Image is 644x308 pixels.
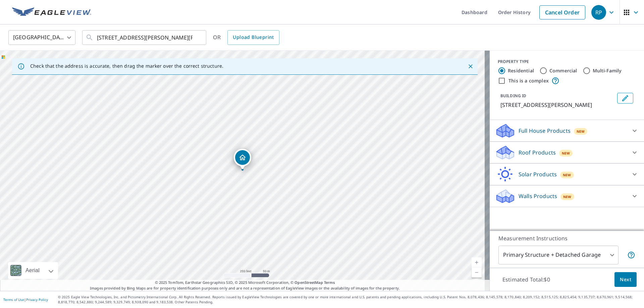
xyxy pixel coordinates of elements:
[472,257,482,267] a: Current Level 17, Zoom In
[466,62,475,71] button: Close
[472,267,482,278] a: Current Level 17, Zoom Out
[234,149,251,170] div: Dropped pin, building 1, Residential property, 1806 Partridge Dr Imperial, MO 63052
[30,63,223,69] p: Check that the address is accurate, then drag the marker over the correct structure.
[495,188,639,204] div: Walls ProductsNew
[593,67,622,74] label: Multi-Family
[8,262,58,279] div: Aerial
[500,101,614,109] p: [STREET_ADDRESS][PERSON_NAME]
[26,297,48,302] a: Privacy Policy
[549,67,577,74] label: Commercial
[563,194,572,199] span: New
[495,166,639,182] div: Solar ProductsNew
[498,59,636,65] div: PROPERTY TYPE
[97,28,193,47] input: Search by address or latitude-longitude
[614,272,637,287] button: Next
[155,280,335,286] span: © 2025 TomTom, Earthstar Geographics SIO, © 2025 Microsoft Corporation, ©
[577,129,585,134] span: New
[539,5,585,19] a: Cancel Order
[591,5,606,20] div: RP
[498,246,619,264] div: Primary Structure + Detached Garage
[58,295,641,305] p: © 2025 Eagle View Technologies, Inc. and Pictometry International Corp. All Rights Reserved. Repo...
[8,28,75,47] div: [GEOGRAPHIC_DATA]
[497,272,555,287] p: Estimated Total: $0
[519,127,571,135] p: Full House Products
[562,150,570,156] span: New
[500,93,526,99] p: BUILDING ID
[620,275,631,284] span: Next
[519,192,557,200] p: Walls Products
[498,234,635,242] p: Measurement Instructions
[3,298,48,302] p: |
[12,7,91,17] img: EV Logo
[508,77,549,84] label: This is a complex
[3,297,24,302] a: Terms of Use
[213,30,279,45] div: OR
[233,33,274,42] span: Upload Blueprint
[519,170,557,178] p: Solar Products
[617,93,633,104] button: Edit building 1
[495,123,639,139] div: Full House ProductsNew
[495,144,639,161] div: Roof ProductsNew
[519,148,556,157] p: Roof Products
[563,172,571,178] span: New
[324,280,335,285] a: Terms
[508,67,534,74] label: Residential
[227,30,279,45] a: Upload Blueprint
[23,262,42,279] div: Aerial
[627,251,635,259] span: Your report will include the primary structure and a detached garage if one exists.
[294,280,323,285] a: OpenStreetMap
